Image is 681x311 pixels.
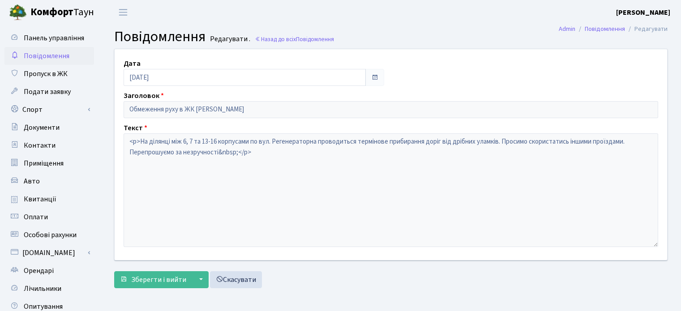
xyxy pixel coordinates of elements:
a: Подати заявку [4,83,94,101]
button: Переключити навігацію [112,5,134,20]
a: Квитанції [4,190,94,208]
b: [PERSON_NAME] [616,8,670,17]
a: Пропуск в ЖК [4,65,94,83]
li: Редагувати [625,24,668,34]
span: Повідомлення [114,26,206,47]
b: Комфорт [30,5,73,19]
a: Назад до всіхПовідомлення [255,35,334,43]
span: Контакти [24,141,56,150]
small: Редагувати . [208,35,250,43]
span: Зберегти і вийти [131,275,186,285]
textarea: <p>На ділянці між 6, 7 та 13-16 корпусами по вул. Регенераторна проводиться термінове прибирання ... [124,133,658,247]
label: Заголовок [124,90,164,101]
a: Авто [4,172,94,190]
span: Панель управління [24,33,84,43]
span: Повідомлення [24,51,69,61]
a: Панель управління [4,29,94,47]
a: Admin [559,24,575,34]
nav: breadcrumb [545,20,681,38]
a: Оплати [4,208,94,226]
a: Контакти [4,136,94,154]
label: Дата [124,58,141,69]
a: Особові рахунки [4,226,94,244]
a: Приміщення [4,154,94,172]
label: Текст [124,123,147,133]
a: Лічильники [4,280,94,298]
span: Оплати [24,212,48,222]
span: Приміщення [24,158,64,168]
img: logo.png [9,4,27,21]
a: [DOMAIN_NAME] [4,244,94,262]
span: Авто [24,176,40,186]
a: [PERSON_NAME] [616,7,670,18]
span: Пропуск в ЖК [24,69,68,79]
button: Зберегти і вийти [114,271,192,288]
span: Таун [30,5,94,20]
span: Лічильники [24,284,61,294]
span: Квитанції [24,194,56,204]
a: Орендарі [4,262,94,280]
a: Спорт [4,101,94,119]
a: Скасувати [210,271,262,288]
span: Повідомлення [296,35,334,43]
a: Повідомлення [585,24,625,34]
span: Подати заявку [24,87,71,97]
a: Повідомлення [4,47,94,65]
span: Документи [24,123,60,132]
span: Особові рахунки [24,230,77,240]
span: Орендарі [24,266,54,276]
a: Документи [4,119,94,136]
